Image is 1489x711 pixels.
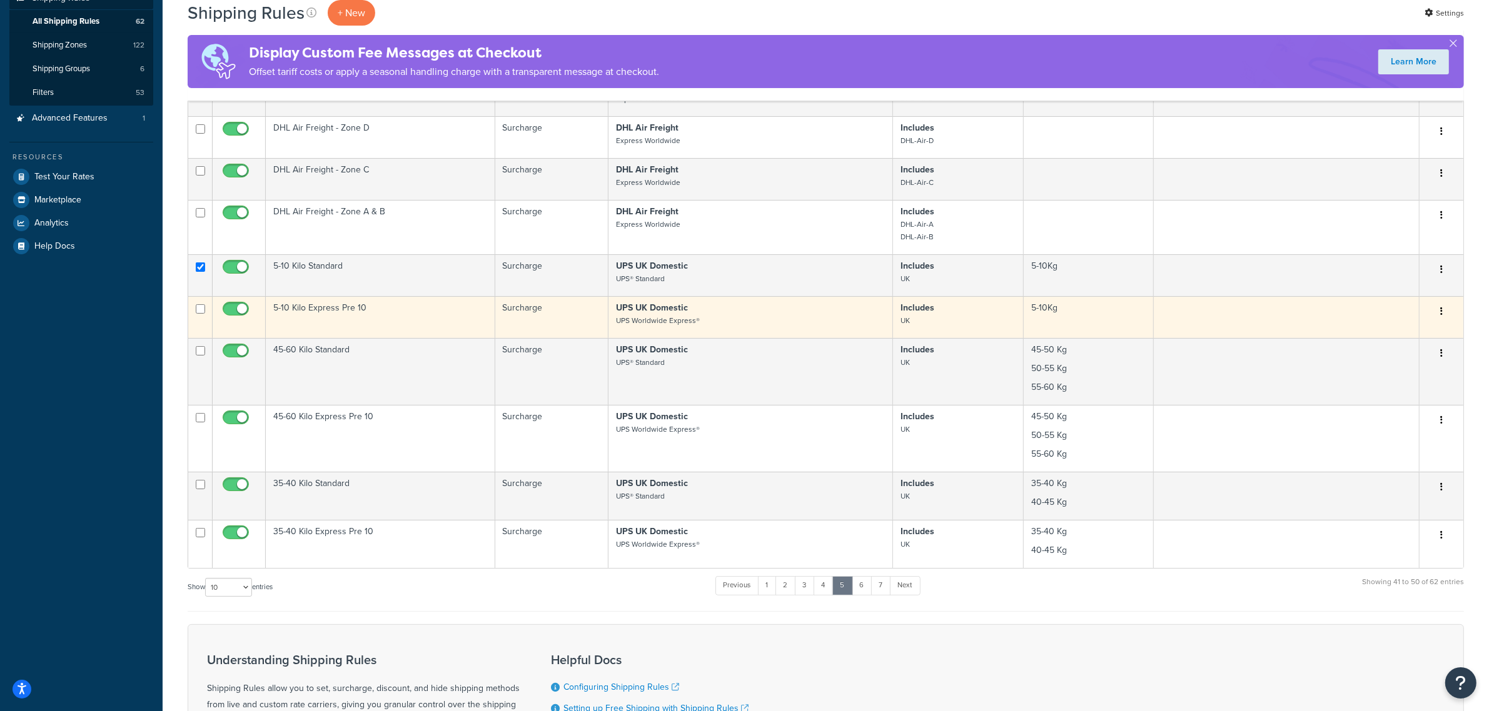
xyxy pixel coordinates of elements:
[616,163,679,176] strong: DHL Air Freight
[616,259,688,272] strong: UPS UK Domestic
[795,576,815,595] a: 3
[901,357,910,368] small: UK
[188,35,249,88] img: duties-banner-06bc72dcb5fe05cb3f9472aba00be2ae8eb53ab6f0d8bb03d382ba314ac3c341.png
[901,525,934,538] strong: Includes
[205,578,252,597] select: Showentries
[9,189,153,211] a: Marketplace
[495,200,609,254] td: Surcharge
[616,273,665,284] small: UPS® Standard
[249,63,659,81] p: Offset tariff costs or apply a seasonal handling charge with a transparent message at checkout.
[9,152,153,162] div: Resources
[1031,362,1146,375] p: 50-55 Kg
[616,343,688,356] strong: UPS UK Domestic
[207,653,520,667] h3: Understanding Shipping Rules
[1024,296,1154,338] td: 5-10Kg
[266,405,495,472] td: 45-60 Kilo Express Pre 10
[34,172,94,182] span: Test Your Rates
[616,121,679,134] strong: DHL Air Freight
[266,338,495,405] td: 45-60 Kilo Standard
[266,472,495,520] td: 35-40 Kilo Standard
[616,315,700,326] small: UPS Worldwide Express®
[901,177,934,188] small: DHL-Air-C
[1024,405,1154,472] td: 45-50 Kg
[33,64,90,74] span: Shipping Groups
[495,472,609,520] td: Surcharge
[33,40,87,51] span: Shipping Zones
[1031,448,1146,460] p: 55-60 Kg
[266,116,495,158] td: DHL Air Freight - Zone D
[136,87,144,98] span: 53
[616,205,679,218] strong: DHL Air Freight
[9,81,153,104] li: Filters
[188,578,273,597] label: Show entries
[616,410,688,423] strong: UPS UK Domestic
[1031,544,1146,557] p: 40-45 Kg
[188,1,305,25] h1: Shipping Rules
[901,219,934,242] small: DHL-Air-A DHL-Air-B
[901,490,910,502] small: UK
[140,64,144,74] span: 6
[495,254,609,296] td: Surcharge
[901,135,934,146] small: DHL-Air-D
[616,177,680,188] small: Express Worldwide
[495,338,609,405] td: Surcharge
[9,166,153,188] a: Test Your Rates
[890,576,921,595] a: Next
[901,315,910,326] small: UK
[901,163,934,176] strong: Includes
[551,653,756,667] h3: Helpful Docs
[34,218,69,229] span: Analytics
[249,42,659,63] h4: Display Custom Fee Messages at Checkout
[616,301,688,314] strong: UPS UK Domestic
[266,158,495,200] td: DHL Air Freight - Zone C
[616,424,700,435] small: UPS Worldwide Express®
[901,273,910,284] small: UK
[266,200,495,254] td: DHL Air Freight - Zone A & B
[832,576,853,595] a: 5
[814,576,834,595] a: 4
[495,296,609,338] td: Surcharge
[1024,338,1154,405] td: 45-50 Kg
[495,405,609,472] td: Surcharge
[1024,520,1154,568] td: 35-40 Kg
[616,539,700,550] small: UPS Worldwide Express®
[715,576,759,595] a: Previous
[266,254,495,296] td: 5-10 Kilo Standard
[616,525,688,538] strong: UPS UK Domestic
[616,135,680,146] small: Express Worldwide
[901,410,934,423] strong: Includes
[1031,496,1146,509] p: 40-45 Kg
[758,576,777,595] a: 1
[1031,429,1146,442] p: 50-55 Kg
[9,10,153,33] li: All Shipping Rules
[1425,4,1464,22] a: Settings
[901,539,910,550] small: UK
[1024,472,1154,520] td: 35-40 Kg
[33,16,99,27] span: All Shipping Rules
[563,680,679,694] a: Configuring Shipping Rules
[9,10,153,33] a: All Shipping Rules 62
[1024,254,1154,296] td: 5-10Kg
[1445,667,1476,699] button: Open Resource Center
[616,490,665,502] small: UPS® Standard
[9,235,153,257] a: Help Docs
[616,477,688,490] strong: UPS UK Domestic
[616,219,680,230] small: Express Worldwide
[495,520,609,568] td: Surcharge
[495,116,609,158] td: Surcharge
[9,81,153,104] a: Filters 53
[9,34,153,57] li: Shipping Zones
[901,259,934,272] strong: Includes
[901,301,934,314] strong: Includes
[9,212,153,234] a: Analytics
[33,87,54,98] span: Filters
[9,57,153,81] a: Shipping Groups 6
[136,16,144,27] span: 62
[9,34,153,57] a: Shipping Zones 122
[901,477,934,490] strong: Includes
[616,357,665,368] small: UPS® Standard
